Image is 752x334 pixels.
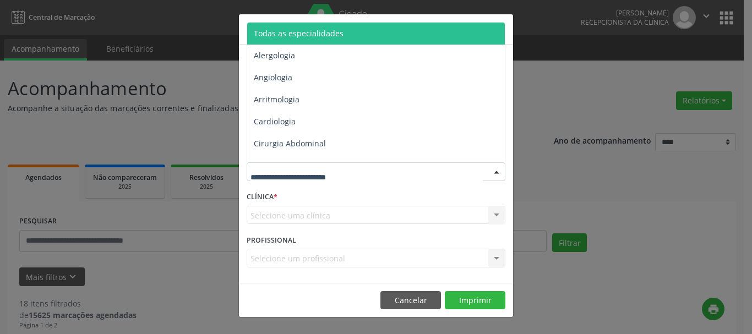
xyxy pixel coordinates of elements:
button: Close [491,14,513,41]
button: Imprimir [445,291,505,310]
span: Alergologia [254,50,295,61]
span: Arritmologia [254,94,299,105]
span: Cirurgia Abdominal [254,138,326,149]
span: Cirurgia Bariatrica [254,160,321,171]
h5: Relatório de agendamentos [247,22,373,36]
span: Angiologia [254,72,292,83]
span: Cardiologia [254,116,296,127]
span: Todas as especialidades [254,28,344,39]
label: CLÍNICA [247,189,277,206]
label: PROFISSIONAL [247,232,296,249]
button: Cancelar [380,291,441,310]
